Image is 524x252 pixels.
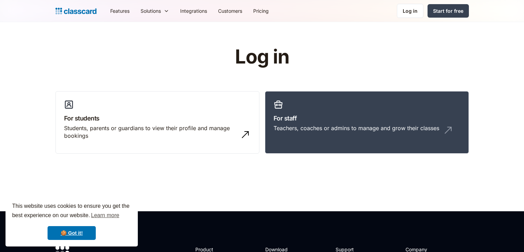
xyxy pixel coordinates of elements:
div: Teachers, coaches or admins to manage and grow their classes [274,124,439,132]
a: Features [105,3,135,19]
a: Integrations [175,3,213,19]
div: Solutions [135,3,175,19]
a: Start for free [428,4,469,18]
div: Solutions [141,7,161,14]
a: home [55,6,96,16]
div: cookieconsent [6,195,138,246]
a: learn more about cookies [90,210,120,221]
a: Log in [397,4,423,18]
a: For staffTeachers, coaches or admins to manage and grow their classes [265,91,469,154]
a: For studentsStudents, parents or guardians to view their profile and manage bookings [55,91,259,154]
a: Pricing [248,3,274,19]
div: Start for free [433,7,463,14]
a: Customers [213,3,248,19]
div: Students, parents or guardians to view their profile and manage bookings [64,124,237,140]
div: Log in [403,7,418,14]
h3: For students [64,114,251,123]
span: This website uses cookies to ensure you get the best experience on our website. [12,202,131,221]
h1: Log in [153,46,371,68]
a: dismiss cookie message [48,226,96,240]
h3: For staff [274,114,460,123]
